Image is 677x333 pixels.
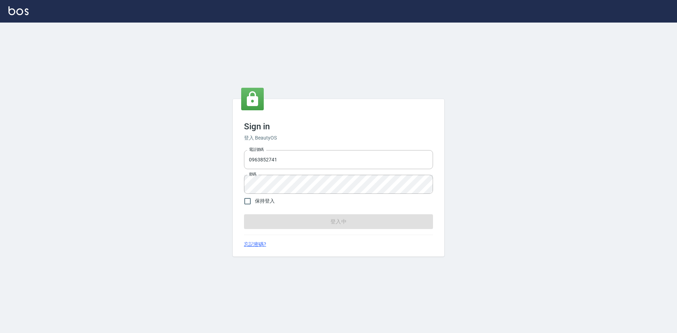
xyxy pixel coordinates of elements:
a: 忘記密碼? [244,241,266,248]
label: 密碼 [249,172,256,177]
img: Logo [8,6,29,15]
h3: Sign in [244,122,433,131]
label: 電話號碼 [249,147,264,152]
span: 保持登入 [255,197,275,205]
h6: 登入 BeautyOS [244,134,433,142]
